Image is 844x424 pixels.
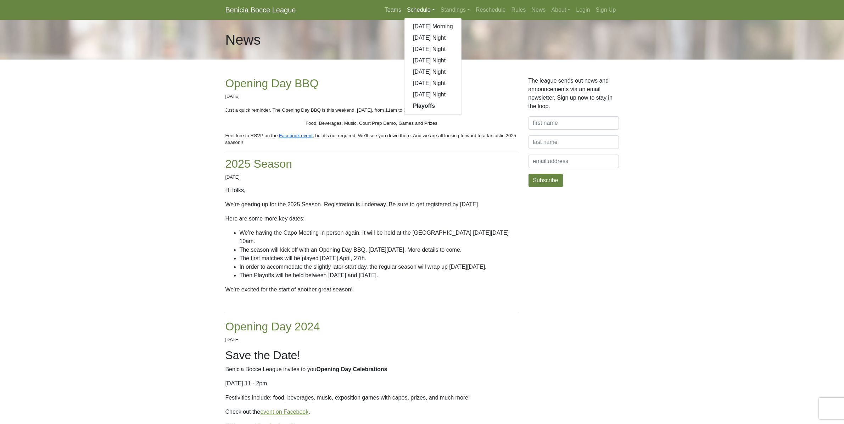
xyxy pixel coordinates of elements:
a: [DATE] Night [404,32,462,44]
p: Hi folks, [225,186,518,195]
input: last name [529,135,619,149]
a: Benicia Bocce League [225,3,296,17]
input: email [529,155,619,168]
p: The league sends out news and announcements via an email newsletter. Sign up now to stay in the l... [529,77,619,111]
li: The season will kick off with an Opening Day BBQ, [DATE][DATE]. More details to come. [240,246,518,254]
a: [DATE] Night [404,66,462,78]
p: Here are some more key dates: [225,214,518,223]
a: 2025 Season [225,157,292,170]
p: [DATE] 11 - 2pm [225,379,518,388]
p: Festivities include: food, beverages, music, exposition games with capos, prizes, and much more! [225,394,518,402]
a: Opening Day BBQ [225,77,319,90]
a: About [549,3,574,17]
input: first name [529,116,619,130]
a: event on Facebook [260,409,308,415]
a: Playoffs [404,100,462,112]
strong: Playoffs [413,103,435,109]
a: [DATE] Night [404,55,462,66]
span: Just a quick reminder. The Opening Day BBQ is this weekend, [DATE], from 11am to 2pm. Festivities... [225,107,454,113]
p: Benicia Bocce League invites to you [225,365,518,374]
a: Reschedule [473,3,509,17]
a: Login [573,3,593,17]
a: News [529,3,549,17]
a: Sign Up [593,3,619,17]
a: [DATE] Night [404,89,462,100]
a: [DATE] Night [404,44,462,55]
h2: Save the Date! [225,348,518,362]
a: [DATE] Morning [404,21,462,32]
a: Facebook event [278,132,313,138]
div: Schedule [404,18,462,115]
span: , but it’s not required. We’ll see you down there. And we are all looking forward to a fantastic ... [225,133,518,145]
li: In order to accommodate the slightly later start day, the regular season will wrap up [DATE][DATE]. [240,263,518,271]
span: Facebook event [279,133,313,138]
li: The first matches will be played [DATE] April, 27th. [240,254,518,263]
p: We're gearing up for the 2025 Season. Registration is underway. Be sure to get registered by [DATE]. [225,200,518,209]
li: We’re having the Capo Meeting in person again. It will be held at the [GEOGRAPHIC_DATA] [DATE][DA... [240,229,518,246]
p: [DATE] [225,93,518,100]
p: We're excited for the start of another great season! [225,285,518,294]
p: Check out the . [225,408,518,416]
p: [DATE] [225,174,518,180]
a: Standings [438,3,473,17]
li: Then Playoffs will be held between [DATE] and [DATE]. [240,271,518,280]
a: [DATE] Night [404,78,462,89]
a: Opening Day 2024 [225,320,320,333]
a: Teams [382,3,404,17]
h1: News [225,31,261,48]
button: Subscribe [529,174,563,187]
a: Rules [509,3,529,17]
span: Food, Beverages, Music, Court Prep Demo, Games and Prizes [306,121,437,126]
p: [DATE] [225,336,518,343]
a: Schedule [404,3,438,17]
span: Feel free to RSVP on the [225,133,278,138]
b: Opening Day Celebrations [317,366,387,372]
